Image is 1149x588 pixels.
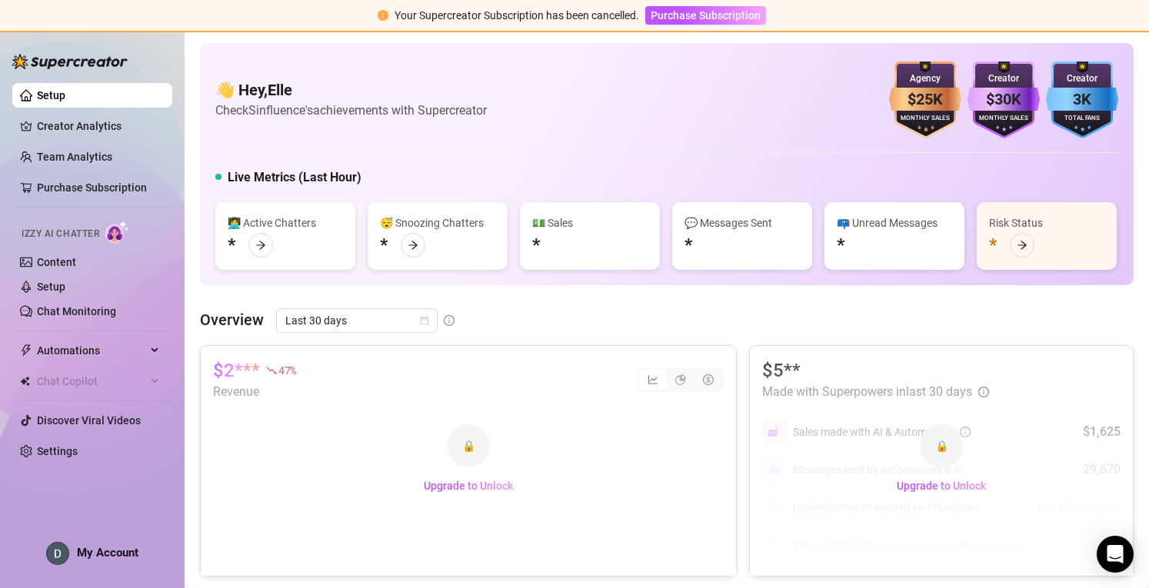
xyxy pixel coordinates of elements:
div: Open Intercom Messenger [1097,536,1134,573]
a: Setup [37,89,65,101]
article: Check Sinfluence's achievements with Supercreator [215,101,487,120]
span: arrow-right [408,240,418,251]
span: Purchase Subscription [651,9,761,22]
div: 3K [1046,88,1118,111]
a: Chat Monitoring [37,305,116,317]
img: logo-BBDzfeDw.svg [12,54,128,69]
div: 🔒 [447,424,490,467]
a: Settings [37,445,78,457]
span: Your Supercreator Subscription has been cancelled. [395,9,639,22]
a: Purchase Subscription [645,9,766,22]
span: Upgrade to Unlock [424,480,513,492]
a: Team Analytics [37,151,112,163]
span: info-circle [444,315,455,326]
img: Chat Copilot [20,376,30,387]
img: purple-badge-B9DA21FR.svg [967,61,1040,138]
div: 👩‍💻 Active Chatters [228,214,343,231]
div: 💬 Messages Sent [684,214,800,231]
span: calendar [420,316,429,325]
span: My Account [77,546,138,560]
div: Creator [1046,71,1118,86]
h4: 👋 Hey, Elle [215,79,487,101]
a: Purchase Subscription [37,181,147,194]
button: Upgrade to Unlock [411,473,525,498]
img: blue-badge-DgoSNQY1.svg [1046,61,1118,138]
span: Upgrade to Unlock [897,480,986,492]
div: Monthly Sales [889,114,961,124]
a: Setup [37,281,65,293]
h5: Live Metrics (Last Hour) [228,168,361,187]
span: Last 30 days [285,309,428,332]
span: arrow-right [1017,240,1027,251]
div: $30K [967,88,1040,111]
span: arrow-right [255,240,266,251]
a: Content [37,256,76,268]
div: 📪 Unread Messages [837,214,952,231]
div: Risk Status [989,214,1104,231]
article: Overview [200,308,264,331]
button: Purchase Subscription [645,6,766,25]
img: ACg8ocK3mklI_GbbqIMhSrFvvr_AoisSewQrVzhH5aysyT8fPKFJFg=s96-c [47,543,68,564]
a: Creator Analytics [37,114,160,138]
div: Agency [889,71,961,86]
a: Discover Viral Videos [37,414,141,427]
div: 😴 Snoozing Chatters [380,214,495,231]
img: AI Chatter [105,221,129,243]
div: Creator [967,71,1040,86]
span: Izzy AI Chatter [22,227,99,241]
button: Upgrade to Unlock [884,473,998,498]
span: thunderbolt [20,344,32,357]
span: Chat Copilot [37,369,146,394]
div: $25K [889,88,961,111]
div: 💵 Sales [532,214,648,231]
span: Automations [37,338,146,363]
div: Total Fans [1046,114,1118,124]
div: 🔒 [920,424,963,467]
div: Monthly Sales [967,114,1040,124]
img: bronze-badge-qSZam9Wu.svg [889,61,961,138]
span: exclamation-circle [378,10,388,21]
